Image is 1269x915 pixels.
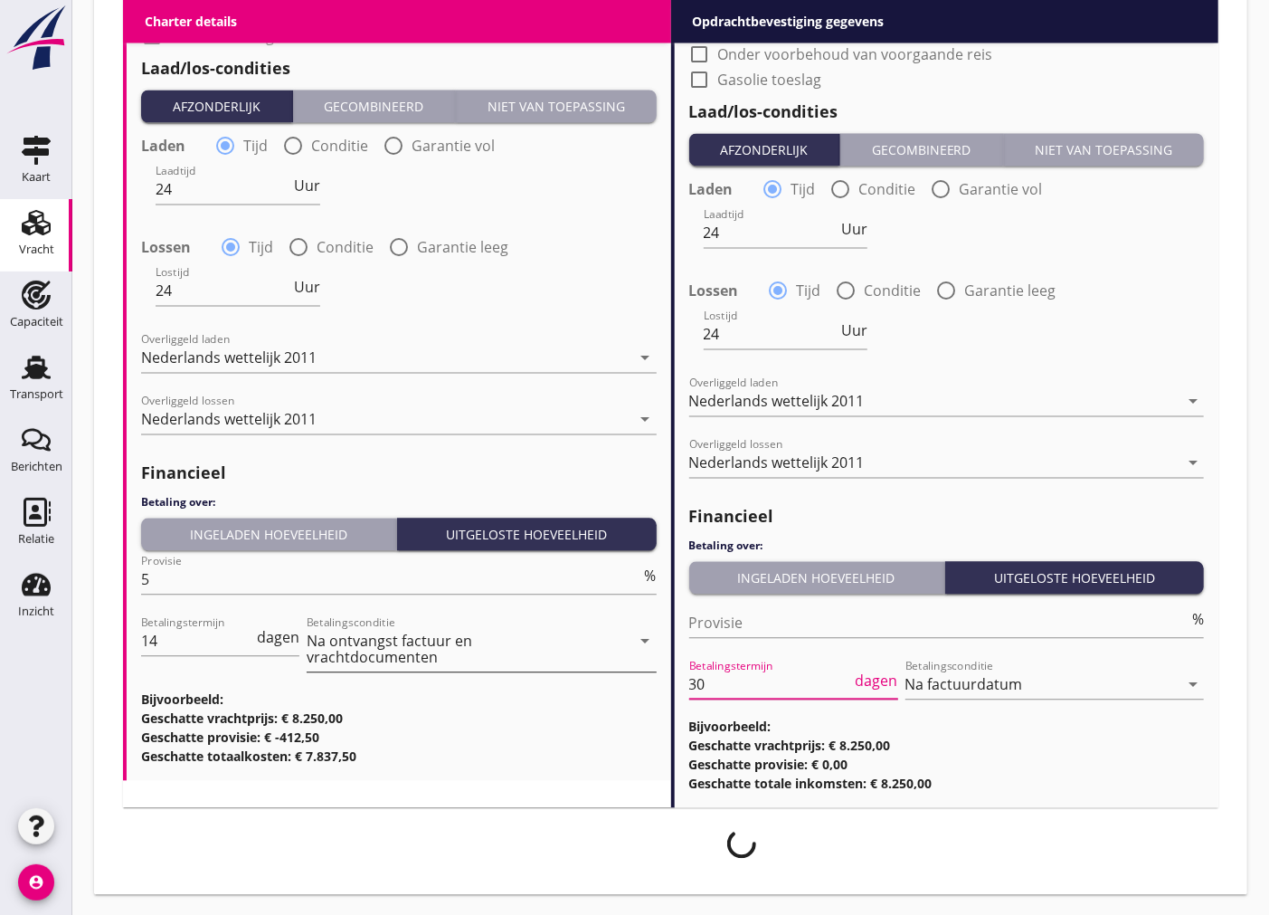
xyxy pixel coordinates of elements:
[965,282,1056,300] label: Garantie leeg
[141,138,185,156] strong: Laden
[141,748,657,767] h3: Geschatte totaalkosten: € 7.837,50
[456,91,657,123] button: Niet van toepassing
[19,243,54,255] div: Vracht
[11,461,62,472] div: Berichten
[463,98,649,117] div: Niet van toepassing
[689,282,739,300] strong: Lossen
[18,605,54,617] div: Inzicht
[696,141,833,160] div: Afzonderlijk
[317,239,374,257] label: Conditie
[689,134,841,167] button: Afzonderlijk
[1182,674,1204,696] i: arrow_drop_down
[141,519,397,551] button: Ingeladen hoeveelheid
[148,98,285,117] div: Afzonderlijk
[1189,613,1204,627] div: %
[249,239,273,257] label: Tijd
[852,674,898,689] div: dagen
[689,775,1205,794] h3: Geschatte totale inkomsten: € 8.250,00
[689,181,734,199] strong: Laden
[141,566,641,595] input: Provisie
[141,710,657,729] h3: Geschatte vrachtprijs: € 8.250,00
[635,631,657,653] i: arrow_drop_down
[156,176,290,205] input: Laadtijd
[170,3,445,21] label: Onder voorbehoud van voorgaande reis
[307,634,599,666] div: Na ontvangst factuur en vrachtdocumenten
[689,455,865,472] div: Nederlands wettelijk 2011
[1011,141,1198,160] div: Niet van toepassing
[141,350,317,367] div: Nederlands wettelijk 2011
[404,526,649,545] div: Uitgeloste hoeveelheid
[704,320,838,349] input: Lostijd
[635,409,657,431] i: arrow_drop_down
[311,138,368,156] label: Conditie
[1182,391,1204,413] i: arrow_drop_down
[294,281,320,295] span: Uur
[841,324,867,338] span: Uur
[141,462,657,486] h2: Financieel
[300,98,449,117] div: Gecombineerd
[945,562,1204,595] button: Uitgeloste hoeveelheid
[397,519,656,551] button: Uitgeloste hoeveelheid
[859,181,916,199] label: Conditie
[141,57,657,81] h2: Laad/los-condities
[294,179,320,194] span: Uur
[797,282,821,300] label: Tijd
[952,569,1197,588] div: Uitgeloste hoeveelheid
[253,631,299,645] div: dagen
[689,539,1205,555] h4: Betaling over:
[141,691,657,710] h3: Bijvoorbeeld:
[840,134,1004,167] button: Gecombineerd
[865,282,922,300] label: Conditie
[141,627,253,656] input: Betalingstermijn
[689,505,1205,529] h2: Financieel
[718,71,822,90] label: Gasolie toeslag
[905,677,1023,693] div: Na factuurdatum
[689,562,945,595] button: Ingeladen hoeveelheid
[689,718,1205,737] h3: Bijvoorbeeld:
[141,729,657,748] h3: Geschatte provisie: € -412,50
[22,171,51,183] div: Kaart
[141,239,191,257] strong: Lossen
[10,316,63,328] div: Capaciteit
[689,100,1205,125] h2: Laad/los-condities
[689,394,865,410] div: Nederlands wettelijk 2011
[148,526,389,545] div: Ingeladen hoeveelheid
[4,5,69,71] img: logo-small.a267ee39.svg
[848,141,996,160] div: Gecombineerd
[696,569,937,588] div: Ingeladen hoeveelheid
[417,239,508,257] label: Garantie leeg
[18,533,54,545] div: Relatie
[293,91,457,123] button: Gecombineerd
[718,46,993,64] label: Onder voorbehoud van voorgaande reis
[141,91,293,123] button: Afzonderlijk
[170,28,274,46] label: Gasolie toeslag
[689,671,852,700] input: Betalingstermijn
[1182,453,1204,474] i: arrow_drop_down
[18,864,54,901] i: account_circle
[641,569,657,584] div: %
[960,181,1043,199] label: Garantie vol
[141,412,317,428] div: Nederlands wettelijk 2011
[689,609,1189,638] input: Provisie
[1004,134,1205,167] button: Niet van toepassing
[243,138,268,156] label: Tijd
[156,277,290,306] input: Lostijd
[791,181,816,199] label: Tijd
[412,138,495,156] label: Garantie vol
[10,388,63,400] div: Transport
[841,223,867,237] span: Uur
[718,21,864,39] label: Stremming/ijstoeslag
[689,737,1205,756] h3: Geschatte vrachtprijs: € 8.250,00
[704,219,838,248] input: Laadtijd
[689,756,1205,775] h3: Geschatte provisie: € 0,00
[635,348,657,369] i: arrow_drop_down
[141,495,657,511] h4: Betaling over:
